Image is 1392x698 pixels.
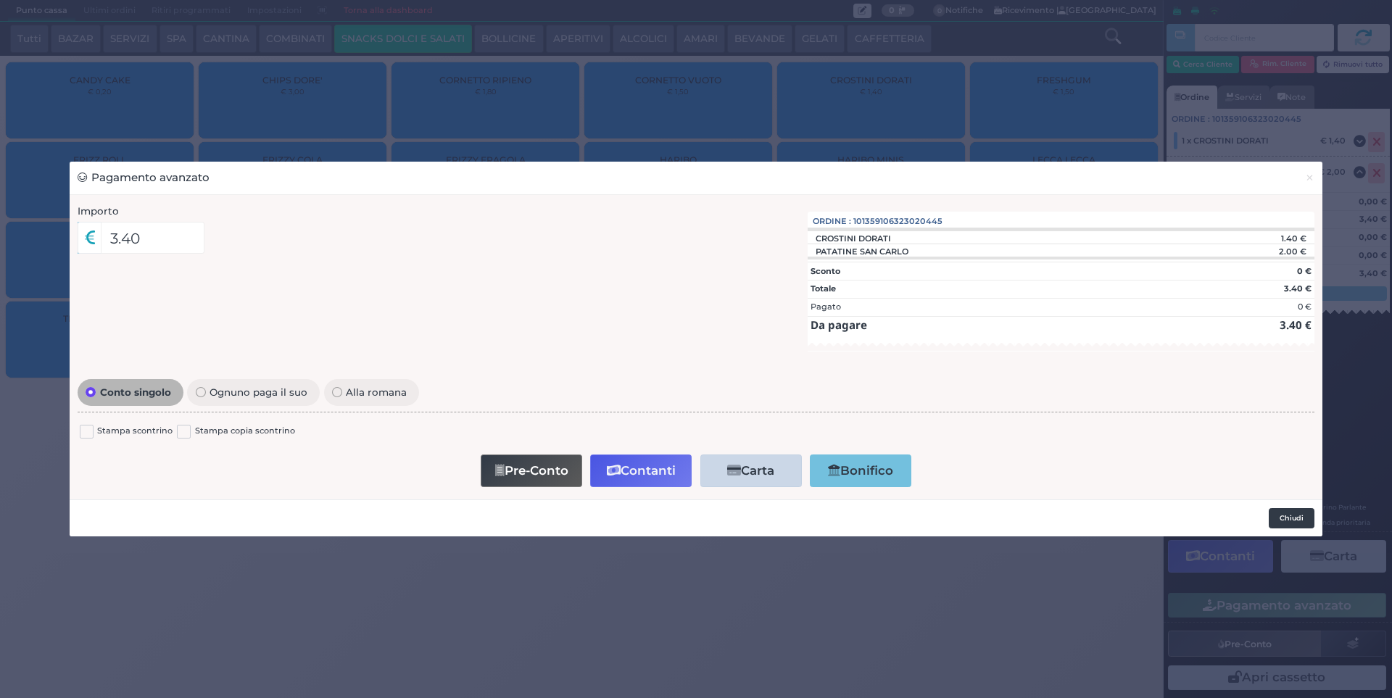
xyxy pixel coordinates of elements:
strong: 0 € [1297,266,1312,276]
div: 2.00 € [1188,246,1314,257]
label: Stampa copia scontrino [195,425,295,439]
input: Es. 30.99 [101,222,204,254]
strong: Totale [811,283,836,294]
button: Bonifico [810,454,911,487]
div: 0 € [1298,301,1312,313]
span: Ordine : [813,215,851,228]
button: Contanti [590,454,692,487]
h3: Pagamento avanzato [78,170,210,186]
button: Carta [700,454,802,487]
div: Pagato [811,301,841,313]
button: Pre-Conto [481,454,582,487]
strong: Sconto [811,266,840,276]
span: Conto singolo [96,387,175,397]
strong: 3.40 € [1284,283,1312,294]
strong: 3.40 € [1280,317,1312,332]
label: Stampa scontrino [97,425,173,439]
span: Ognuno paga il suo [206,387,312,397]
div: 1.40 € [1188,233,1314,244]
span: × [1305,170,1314,186]
div: PATATINE SAN CARLO [808,246,916,257]
strong: Da pagare [811,317,867,332]
div: CROSTINI DORATI [808,233,898,244]
span: 101359106323020445 [853,215,942,228]
button: Chiudi [1297,162,1322,194]
label: Importo [78,204,119,218]
button: Chiudi [1269,508,1314,528]
span: Alla romana [342,387,411,397]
